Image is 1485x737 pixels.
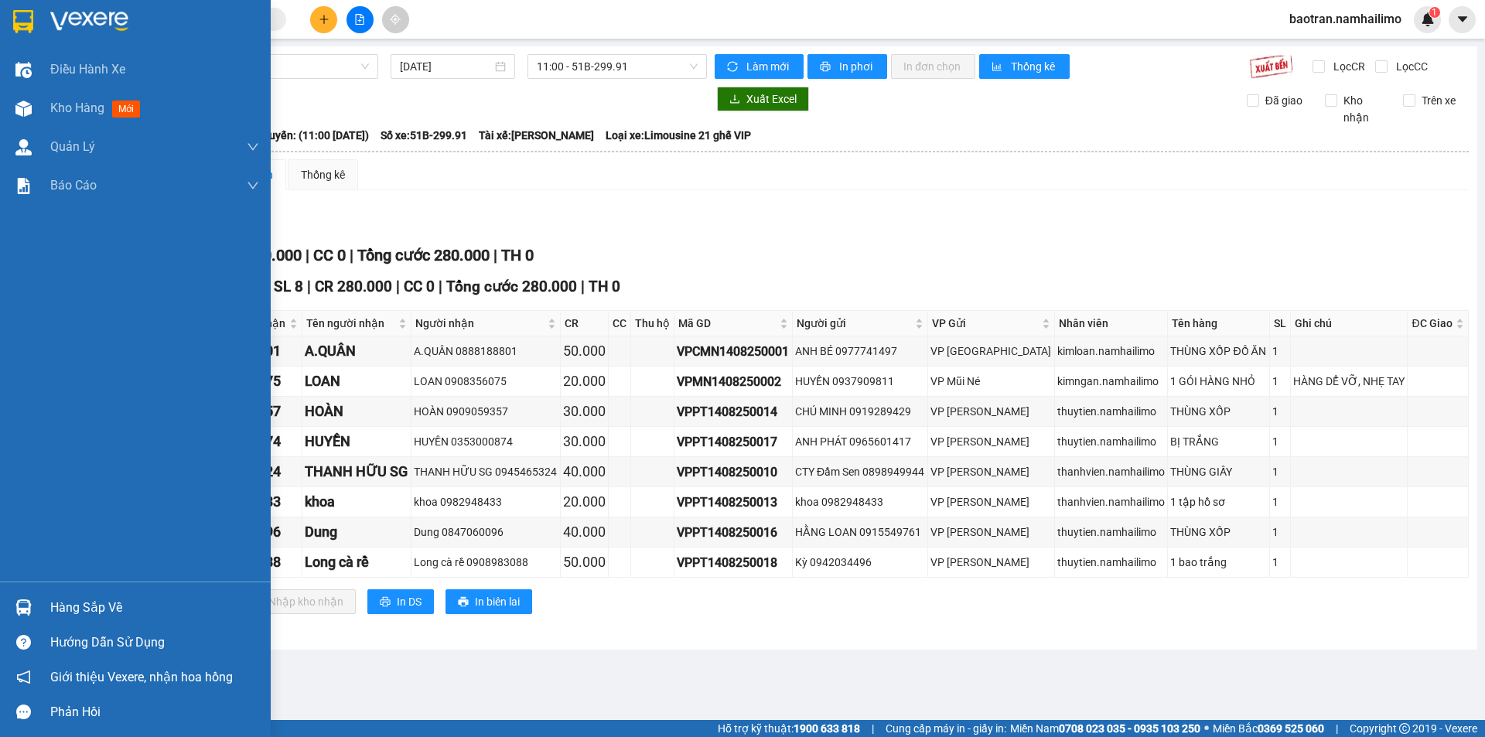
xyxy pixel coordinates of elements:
[1456,12,1470,26] span: caret-down
[357,246,490,264] span: Tổng cước 280.000
[145,100,274,121] div: 50.000
[1057,524,1166,541] div: thuytien.namhailimo
[415,315,544,332] span: Người nhận
[414,463,558,480] div: THANH HỮU SG 0945465324
[1327,58,1367,75] span: Lọc CR
[305,491,408,513] div: khoa
[475,593,520,610] span: In biên lai
[397,593,422,610] span: In DS
[1390,58,1430,75] span: Lọc CC
[563,401,606,422] div: 30.000
[274,278,303,295] span: SL 8
[414,493,558,510] div: khoa 0982948433
[50,596,259,619] div: Hàng sắp về
[1057,554,1166,571] div: thuytien.namhailimo
[414,524,558,541] div: Dung 0847060096
[674,397,793,427] td: VPPT1408250014
[677,372,790,391] div: VPMN1408250002
[563,551,606,573] div: 50.000
[1170,554,1266,571] div: 1 bao trắng
[563,340,606,362] div: 50.000
[1168,311,1269,336] th: Tên hàng
[1415,92,1462,109] span: Trên xe
[1170,373,1266,390] div: 1 GÓI HÀNG NHỎ
[794,722,860,735] strong: 1900 633 818
[561,311,609,336] th: CR
[302,427,411,457] td: HUYỀN
[404,278,435,295] span: CC 0
[458,596,469,609] span: printer
[247,179,259,192] span: down
[302,336,411,367] td: A.QUÂN
[674,487,793,517] td: VPPT1408250013
[674,517,793,548] td: VPPT1408250016
[145,104,167,120] span: CC :
[872,720,874,737] span: |
[148,50,272,69] div: HƯƠNG
[148,69,272,90] div: 0813118539
[677,523,790,542] div: VPPT1408250016
[746,58,791,75] span: Làm mới
[928,397,1055,427] td: VP Phan Thiết
[1272,373,1288,390] div: 1
[677,432,790,452] div: VPPT1408250017
[677,462,790,482] div: VPPT1408250010
[930,343,1052,360] div: VP [GEOGRAPHIC_DATA]
[439,278,442,295] span: |
[928,367,1055,397] td: VP Mũi Né
[1258,722,1324,735] strong: 0369 525 060
[1057,433,1166,450] div: thuytien.namhailimo
[795,343,925,360] div: ANH BÉ 0977741497
[563,370,606,392] div: 20.000
[928,427,1055,457] td: VP Phan Thiết
[979,54,1070,79] button: bar-chartThống kê
[396,278,400,295] span: |
[446,278,577,295] span: Tổng cước 280.000
[795,463,925,480] div: CTY Đầm Sen 0898949944
[15,178,32,194] img: solution-icon
[930,493,1052,510] div: VP [PERSON_NAME]
[839,58,875,75] span: In phơi
[305,461,408,483] div: THANH HỮU SG
[302,487,411,517] td: khoa
[15,599,32,616] img: warehouse-icon
[13,13,137,50] div: VP [PERSON_NAME]
[1270,311,1291,336] th: SL
[15,101,32,117] img: warehouse-icon
[581,278,585,295] span: |
[795,493,925,510] div: khoa 0982948433
[718,720,860,737] span: Hỗ trợ kỹ thuật:
[50,101,104,115] span: Kho hàng
[537,55,698,78] span: 11:00 - 51B-299.91
[15,62,32,78] img: warehouse-icon
[795,524,925,541] div: HẰNG LOAN 0915549761
[414,433,558,450] div: HUYỀN 0353000874
[1272,403,1288,420] div: 1
[928,457,1055,487] td: VP Phan Thiết
[746,90,797,107] span: Xuất Excel
[1429,7,1440,18] sup: 1
[479,127,594,144] span: Tài xế: [PERSON_NAME]
[148,15,185,31] span: Nhận:
[305,401,408,422] div: HOÀN
[414,373,558,390] div: LOAN 0908356075
[563,491,606,513] div: 20.000
[493,246,497,264] span: |
[1170,433,1266,450] div: BỊ TRẮNG
[16,670,31,684] span: notification
[928,336,1055,367] td: VP chợ Mũi Né
[1059,722,1200,735] strong: 0708 023 035 - 0935 103 250
[305,370,408,392] div: LOAN
[1057,403,1166,420] div: thuytien.namhailimo
[239,589,356,614] button: downloadNhập kho nhận
[414,403,558,420] div: HOÀN 0909059357
[305,551,408,573] div: Long cà rề
[1170,524,1266,541] div: THÙNG XỐP
[1259,92,1309,109] span: Đã giao
[795,403,925,420] div: CHÚ MINH 0919289429
[563,431,606,452] div: 30.000
[795,554,925,571] div: Kỳ 0942034496
[930,373,1052,390] div: VP Mũi Né
[674,367,793,397] td: VPMN1408250002
[729,94,740,106] span: download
